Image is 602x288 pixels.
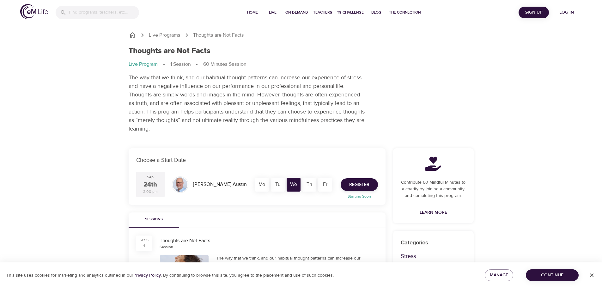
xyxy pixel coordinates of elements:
div: Sep [147,175,154,180]
span: Learn More [420,209,447,217]
button: Register [341,178,378,191]
p: Live Program [129,61,158,68]
div: Mo [255,178,269,192]
nav: breadcrumb [129,31,474,39]
button: Log in [551,7,582,18]
button: Sign Up [519,7,549,18]
span: Log in [554,9,579,16]
span: Sign Up [521,9,546,16]
div: 2:00 pm [143,189,158,194]
p: Contribute 60 Mindful Minutes to a charity by joining a community and completing this program. [401,179,466,199]
p: Thoughts are Not Facts [193,32,244,39]
div: We [287,178,301,192]
span: Home [245,9,260,16]
span: Teachers [313,9,332,16]
p: Focus [401,260,466,269]
input: Find programs, teachers, etc... [69,6,139,19]
p: Categories [401,238,466,247]
span: The Connection [389,9,421,16]
h1: Thoughts are Not Facts [129,46,210,56]
div: 24th [143,180,157,189]
a: Learn More [417,207,450,218]
span: 1% Challenge [337,9,364,16]
div: Th [302,178,316,192]
div: Thoughts are Not Facts [160,237,378,244]
span: Sessions [132,216,175,223]
span: On-Demand [285,9,308,16]
p: The way that we think, and our habitual thought patterns can increase our experience of stress an... [129,73,366,133]
p: Stress [401,252,466,260]
img: logo [20,4,48,19]
p: Choose a Start Date [136,156,378,164]
div: Fr [318,178,332,192]
p: Starting Soon [337,193,382,199]
span: Register [349,181,369,189]
a: Live Programs [149,32,180,39]
a: Privacy Policy [133,273,161,278]
span: Continue [531,271,574,279]
div: Session 1 [160,244,175,250]
span: Live [265,9,280,16]
div: [PERSON_NAME] Austin [191,178,249,191]
div: 1 [143,243,145,249]
span: Manage [490,271,508,279]
div: Tu [271,178,285,192]
div: SESS [140,237,149,243]
p: 60 Minutes Session [203,61,246,68]
button: Continue [526,269,579,281]
span: Blog [369,9,384,16]
p: 1 Session [170,61,191,68]
nav: breadcrumb [129,61,474,68]
button: Manage [485,269,513,281]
